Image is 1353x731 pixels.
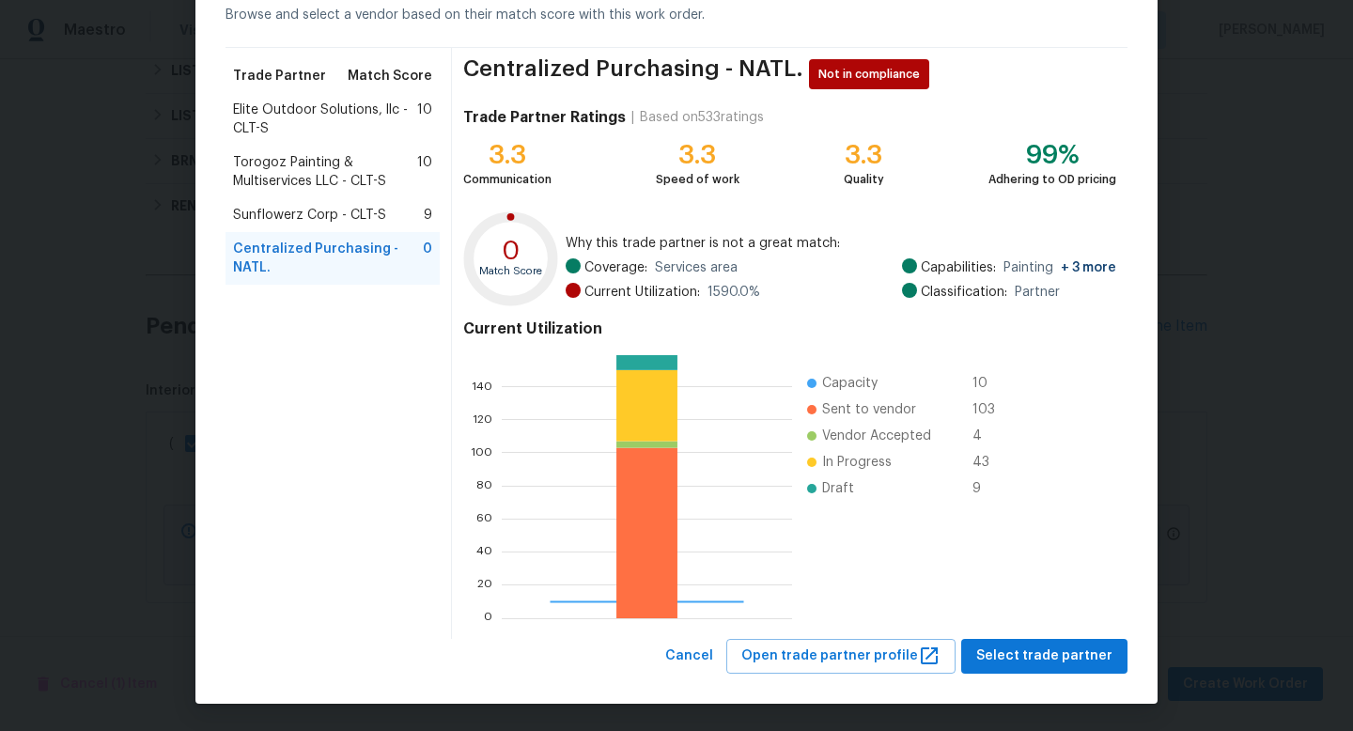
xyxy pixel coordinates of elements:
text: 140 [472,381,492,392]
span: 4 [972,427,1003,445]
span: In Progress [822,453,892,472]
div: 99% [988,146,1116,164]
span: Current Utilization: [584,283,700,302]
div: 3.3 [844,146,884,164]
button: Select trade partner [961,639,1127,674]
text: Match Score [479,266,542,276]
span: Open trade partner profile [741,645,941,668]
h4: Current Utilization [463,319,1116,338]
div: Speed of work [656,170,739,189]
div: 3.3 [463,146,552,164]
span: Select trade partner [976,645,1112,668]
div: 3.3 [656,146,739,164]
div: Adhering to OD pricing [988,170,1116,189]
span: Why this trade partner is not a great match: [566,234,1116,253]
text: 100 [471,447,492,459]
span: Sent to vendor [822,400,916,419]
text: 60 [476,513,492,524]
span: 10 [417,101,432,138]
span: 103 [972,400,1003,419]
div: | [626,108,640,127]
text: 120 [473,413,492,425]
div: Based on 533 ratings [640,108,764,127]
text: 40 [476,546,492,557]
span: + 3 more [1061,261,1116,274]
span: Classification: [921,283,1007,302]
span: Services area [655,258,738,277]
span: Draft [822,479,854,498]
div: Quality [844,170,884,189]
span: Not in compliance [818,65,927,84]
span: Coverage: [584,258,647,277]
span: Trade Partner [233,67,326,86]
span: 9 [972,479,1003,498]
span: Sunflowerz Corp - CLT-S [233,206,386,225]
span: 10 [417,153,432,191]
text: 0 [502,238,521,264]
span: Centralized Purchasing - NATL. [463,59,803,89]
span: Elite Outdoor Solutions, llc - CLT-S [233,101,417,138]
span: 10 [972,374,1003,393]
span: Partner [1015,283,1060,302]
span: 1590.0 % [708,283,760,302]
span: Vendor Accepted [822,427,931,445]
span: 0 [423,240,432,277]
h4: Trade Partner Ratings [463,108,626,127]
text: 20 [477,580,492,591]
span: Capacity [822,374,878,393]
div: Communication [463,170,552,189]
text: 80 [476,480,492,491]
span: Painting [1003,258,1116,277]
span: Centralized Purchasing - NATL. [233,240,423,277]
span: 9 [424,206,432,225]
button: Cancel [658,639,721,674]
span: 43 [972,453,1003,472]
text: 0 [484,613,492,624]
span: Capabilities: [921,258,996,277]
span: Torogoz Painting & Multiservices LLC - CLT-S [233,153,417,191]
button: Open trade partner profile [726,639,956,674]
span: Match Score [348,67,432,86]
span: Cancel [665,645,713,668]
